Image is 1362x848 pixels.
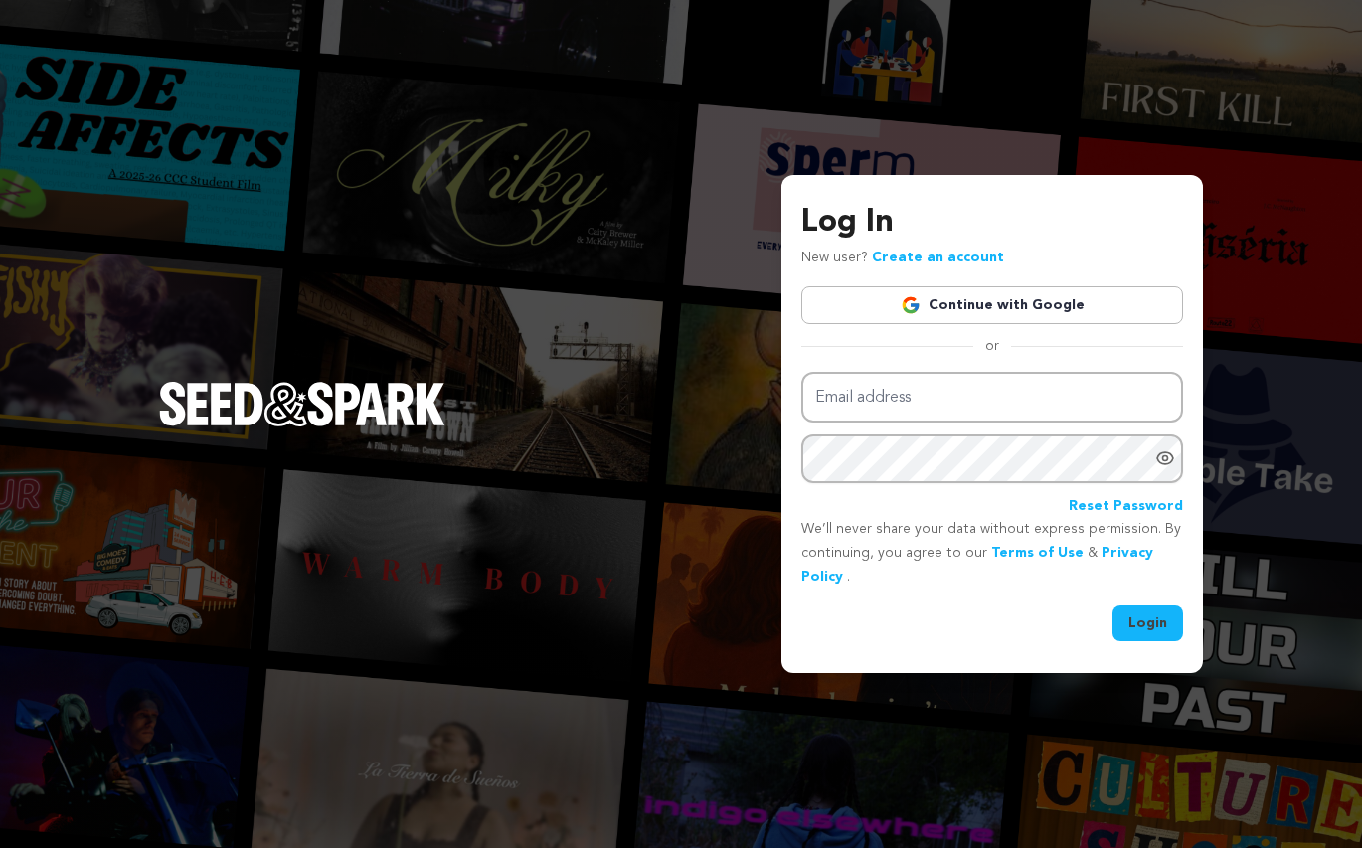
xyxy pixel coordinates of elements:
[801,286,1183,324] a: Continue with Google
[801,199,1183,247] h3: Log In
[872,251,1004,264] a: Create an account
[801,546,1153,584] a: Privacy Policy
[991,546,1084,560] a: Terms of Use
[801,518,1183,589] p: We’ll never share your data without express permission. By continuing, you agree to our & .
[1112,605,1183,641] button: Login
[1069,495,1183,519] a: Reset Password
[801,372,1183,423] input: Email address
[159,382,445,425] img: Seed&Spark Logo
[901,295,921,315] img: Google logo
[801,247,1004,270] p: New user?
[1155,448,1175,468] a: Show password as plain text. Warning: this will display your password on the screen.
[973,336,1011,356] span: or
[159,382,445,465] a: Seed&Spark Homepage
